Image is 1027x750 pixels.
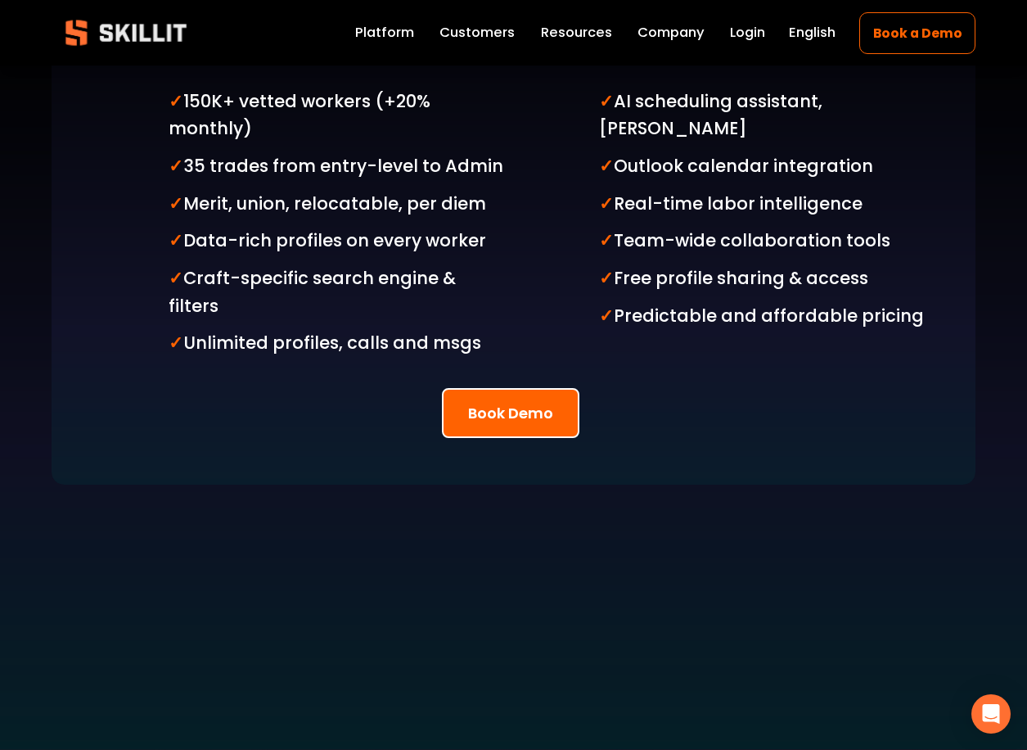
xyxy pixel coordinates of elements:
[859,12,975,54] a: Book a Demo
[599,192,614,215] strong: ✓
[442,388,579,438] button: Book Demo
[599,302,937,330] p: Predictable and affordable pricing
[169,88,507,142] p: 150K+ vetted workers (+20% monthly)
[355,21,414,44] a: Platform
[169,190,507,218] p: Merit, union, relocatable, per diem
[439,21,515,44] a: Customers
[541,23,612,43] span: Resources
[599,88,937,142] p: AI scheduling assistant, [PERSON_NAME]
[599,266,614,290] strong: ✓
[599,264,937,292] p: Free profile sharing & access
[169,228,183,252] strong: ✓
[541,21,612,44] a: folder dropdown
[169,192,183,215] strong: ✓
[169,89,183,113] strong: ✓
[599,304,614,328] strong: ✓
[52,8,200,57] img: Skillit
[599,227,937,255] p: Team-wide collaboration tools
[599,154,614,178] strong: ✓
[169,329,507,357] p: Unlimited profiles, calls and msgs
[599,152,937,180] p: Outlook calendar integration
[789,21,836,44] div: language picker
[169,152,507,180] p: 35 trades from entry-level to Admin
[599,89,614,113] strong: ✓
[599,190,937,218] p: Real-time labor intelligence
[971,694,1011,734] div: Open Intercom Messenger
[169,264,507,319] p: Craft-specific search engine & filters
[169,154,183,178] strong: ✓
[637,21,705,44] a: Company
[599,228,614,252] strong: ✓
[789,23,836,43] span: English
[730,21,765,44] a: Login
[169,227,507,255] p: Data-rich profiles on every worker
[169,266,183,290] strong: ✓
[169,331,183,355] strong: ✓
